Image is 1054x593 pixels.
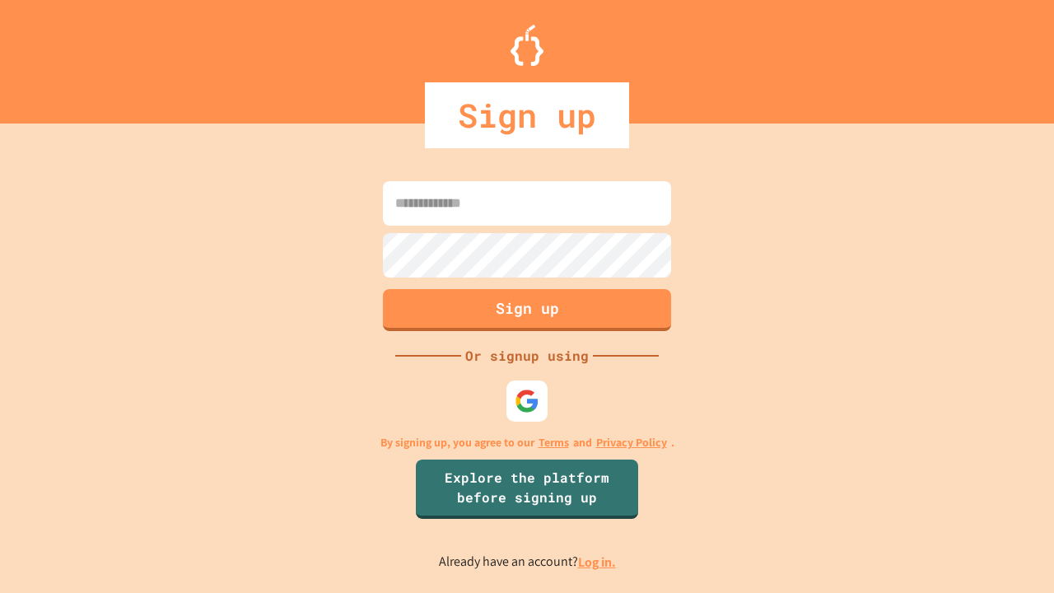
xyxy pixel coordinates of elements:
[383,289,671,331] button: Sign up
[416,460,638,519] a: Explore the platform before signing up
[539,434,569,451] a: Terms
[596,434,667,451] a: Privacy Policy
[461,346,593,366] div: Or signup using
[439,552,616,572] p: Already have an account?
[511,25,543,66] img: Logo.svg
[578,553,616,571] a: Log in.
[425,82,629,148] div: Sign up
[515,389,539,413] img: google-icon.svg
[380,434,674,451] p: By signing up, you agree to our and .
